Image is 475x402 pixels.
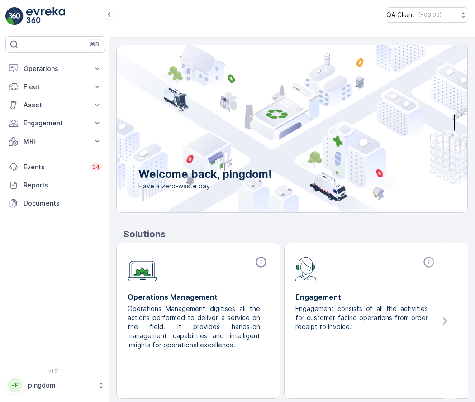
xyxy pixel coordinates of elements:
button: PPpingdom [5,376,105,395]
img: logo [5,7,24,25]
button: MRF [5,132,105,150]
p: Events [24,163,85,172]
p: QA Client [386,10,415,19]
button: QA Client(+03:00) [386,7,468,23]
span: v 1.51.1 [5,368,105,374]
img: module-icon [295,256,317,281]
p: Solutions [123,227,468,241]
img: city illustration [76,45,467,212]
p: Fleet [24,82,87,91]
p: Operations Management [128,292,269,302]
p: MRF [24,137,87,146]
img: module-icon [128,256,157,282]
p: pingdom [28,381,93,390]
a: Reports [5,176,105,194]
p: ( +03:00 ) [418,11,442,19]
p: Engagement [295,292,437,302]
p: Asset [24,100,87,110]
a: Documents [5,194,105,212]
button: Engagement [5,114,105,132]
p: Welcome back, pingdom! [138,167,272,182]
img: logo_light-DOdMpM7g.png [26,7,65,25]
span: Have a zero-waste day [138,182,272,191]
div: PP [8,378,22,392]
p: 34 [92,163,100,171]
p: Engagement consists of all the activities for customer facing operations from order receipt to in... [295,304,430,331]
button: Asset [5,96,105,114]
p: Documents [24,199,102,208]
button: Fleet [5,78,105,96]
p: ⌘B [90,41,99,48]
p: Operations [24,64,87,73]
a: Events34 [5,158,105,176]
p: Reports [24,181,102,190]
p: Engagement [24,119,87,128]
p: Operations Management digitises all the actions performed to deliver a service on the field. It p... [128,304,262,349]
button: Operations [5,60,105,78]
